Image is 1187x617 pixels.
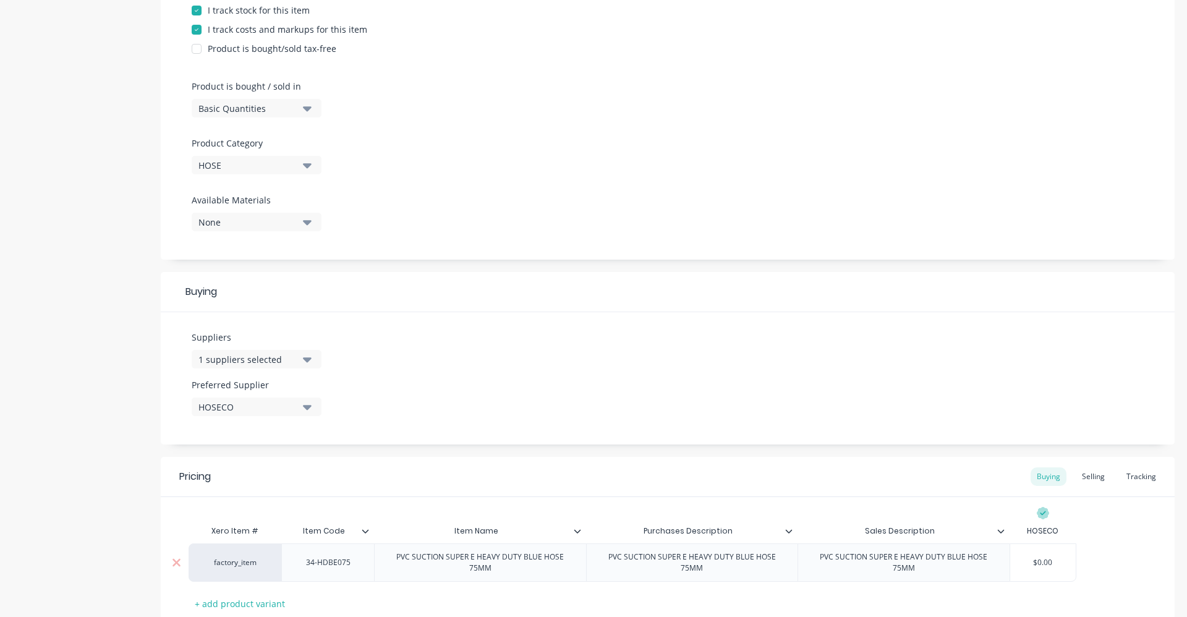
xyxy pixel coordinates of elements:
div: + add product variant [189,594,291,613]
button: HOSE [192,156,321,174]
label: Preferred Supplier [192,378,321,391]
label: Suppliers [192,331,321,344]
div: None [198,216,297,229]
label: Product is bought / sold in [192,80,315,93]
div: factory_item34-HDBE075PVC SUCTION SUPER E HEAVY DUTY BLUE HOSE 75MMPVC SUCTION SUPER E HEAVY DUTY... [189,543,1076,582]
div: Pricing [179,469,211,484]
div: HOSECO [1027,526,1058,537]
div: Purchases Description [586,519,798,543]
div: Item Name [374,519,586,543]
div: Item Name [374,516,579,547]
div: HOSECO [198,401,297,414]
button: 1 suppliers selected [192,350,321,368]
div: I track costs and markups for this item [208,23,367,36]
div: $0.00 [1010,547,1076,578]
div: Tracking [1120,467,1162,486]
div: PVC SUCTION SUPER E HEAVY DUTY BLUE HOSE 75MM [380,549,581,576]
label: Available Materials [192,194,321,206]
div: Purchases Description [586,516,791,547]
div: factory_item [201,557,269,568]
div: PVC SUCTION SUPER E HEAVY DUTY BLUE HOSE 75MM [803,549,1005,576]
button: Basic Quantities [192,99,321,117]
div: Sales Description [798,516,1002,547]
div: 1 suppliers selected [198,353,297,366]
div: Buying [1031,467,1066,486]
div: Xero Item # [189,519,281,543]
button: HOSECO [192,398,321,416]
button: None [192,213,321,231]
div: Buying [161,272,1175,312]
label: Product Category [192,137,315,150]
div: Sales Description [798,519,1010,543]
div: HOSE [198,159,297,172]
div: Item Code [281,519,374,543]
div: Basic Quantities [198,102,297,115]
div: Selling [1076,467,1111,486]
div: 34-HDBE075 [296,555,360,571]
div: I track stock for this item [208,4,310,17]
div: PVC SUCTION SUPER E HEAVY DUTY BLUE HOSE 75MM [592,549,793,576]
div: Product is bought/sold tax-free [208,42,336,55]
div: Item Code [281,516,367,547]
